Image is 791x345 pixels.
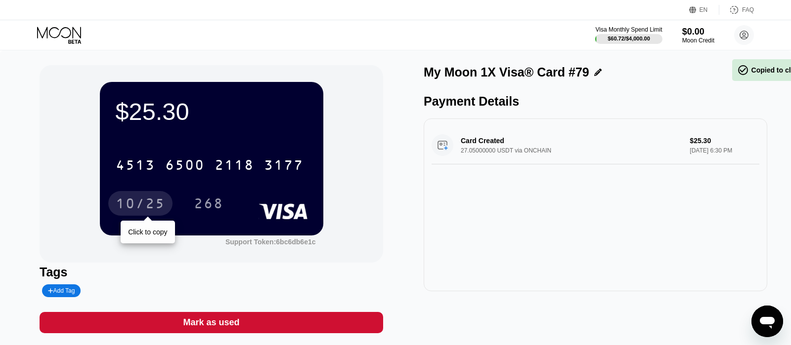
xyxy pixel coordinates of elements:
[737,64,749,76] span: 
[116,197,165,213] div: 10/25
[128,228,167,236] div: Click to copy
[48,287,75,294] div: Add Tag
[719,5,754,15] div: FAQ
[194,197,223,213] div: 268
[424,94,767,109] div: Payment Details
[186,191,231,216] div: 268
[751,306,783,337] iframe: Button to launch messaging window
[40,312,383,333] div: Mark as used
[608,36,650,41] div: $60.72 / $4,000.00
[225,238,316,246] div: Support Token:6bc6db6e1c
[116,98,308,125] div: $25.30
[264,158,304,174] div: 3177
[742,6,754,13] div: FAQ
[40,265,383,279] div: Tags
[215,158,254,174] div: 2118
[700,6,708,13] div: EN
[116,158,155,174] div: 4513
[689,5,719,15] div: EN
[682,27,714,44] div: $0.00Moon Credit
[110,153,309,177] div: 4513650021183177
[108,191,173,216] div: 10/25
[682,37,714,44] div: Moon Credit
[595,26,662,44] div: Visa Monthly Spend Limit$60.72/$4,000.00
[42,284,81,297] div: Add Tag
[424,65,589,79] div: My Moon 1X Visa® Card #79
[165,158,205,174] div: 6500
[682,27,714,37] div: $0.00
[183,317,239,328] div: Mark as used
[595,26,662,33] div: Visa Monthly Spend Limit
[225,238,316,246] div: Support Token: 6bc6db6e1c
